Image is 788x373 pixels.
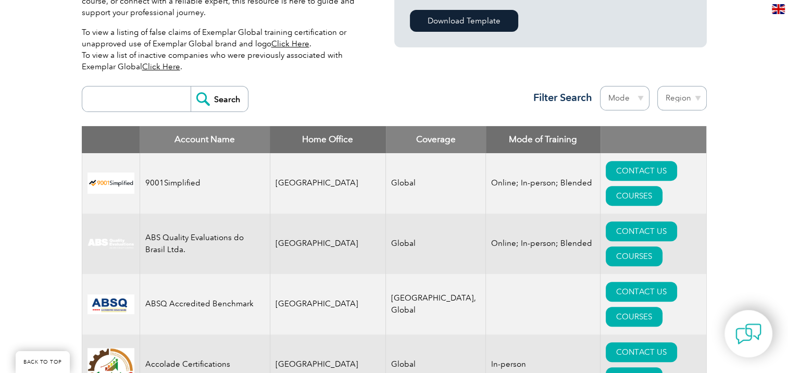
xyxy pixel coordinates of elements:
img: 37c9c059-616f-eb11-a812-002248153038-logo.png [87,172,134,194]
td: Online; In-person; Blended [486,214,601,274]
img: contact-chat.png [735,321,761,347]
th: Home Office: activate to sort column ascending [270,126,386,153]
a: COURSES [606,307,662,327]
p: To view a listing of false claims of Exemplar Global training certification or unapproved use of ... [82,27,363,72]
td: [GEOGRAPHIC_DATA], Global [386,274,486,334]
td: ABSQ Accredited Benchmark [140,274,270,334]
td: [GEOGRAPHIC_DATA] [270,153,386,214]
img: en [772,4,785,14]
td: Global [386,153,486,214]
input: Search [191,86,248,111]
a: CONTACT US [606,161,677,181]
td: ABS Quality Evaluations do Brasil Ltda. [140,214,270,274]
td: [GEOGRAPHIC_DATA] [270,274,386,334]
a: Click Here [271,39,309,48]
td: Global [386,214,486,274]
th: Mode of Training: activate to sort column ascending [486,126,601,153]
a: CONTACT US [606,342,677,362]
a: CONTACT US [606,221,677,241]
img: c92924ac-d9bc-ea11-a814-000d3a79823d-logo.jpg [87,238,134,250]
a: CONTACT US [606,282,677,302]
td: 9001Simplified [140,153,270,214]
img: cc24547b-a6e0-e911-a812-000d3a795b83-logo.png [87,294,134,314]
a: Download Template [410,10,518,32]
h3: Filter Search [527,91,592,104]
a: COURSES [606,246,662,266]
td: [GEOGRAPHIC_DATA] [270,214,386,274]
a: BACK TO TOP [16,351,70,373]
th: : activate to sort column ascending [601,126,706,153]
th: Account Name: activate to sort column descending [140,126,270,153]
a: COURSES [606,186,662,206]
a: Click Here [142,62,180,71]
th: Coverage: activate to sort column ascending [386,126,486,153]
td: Online; In-person; Blended [486,153,601,214]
